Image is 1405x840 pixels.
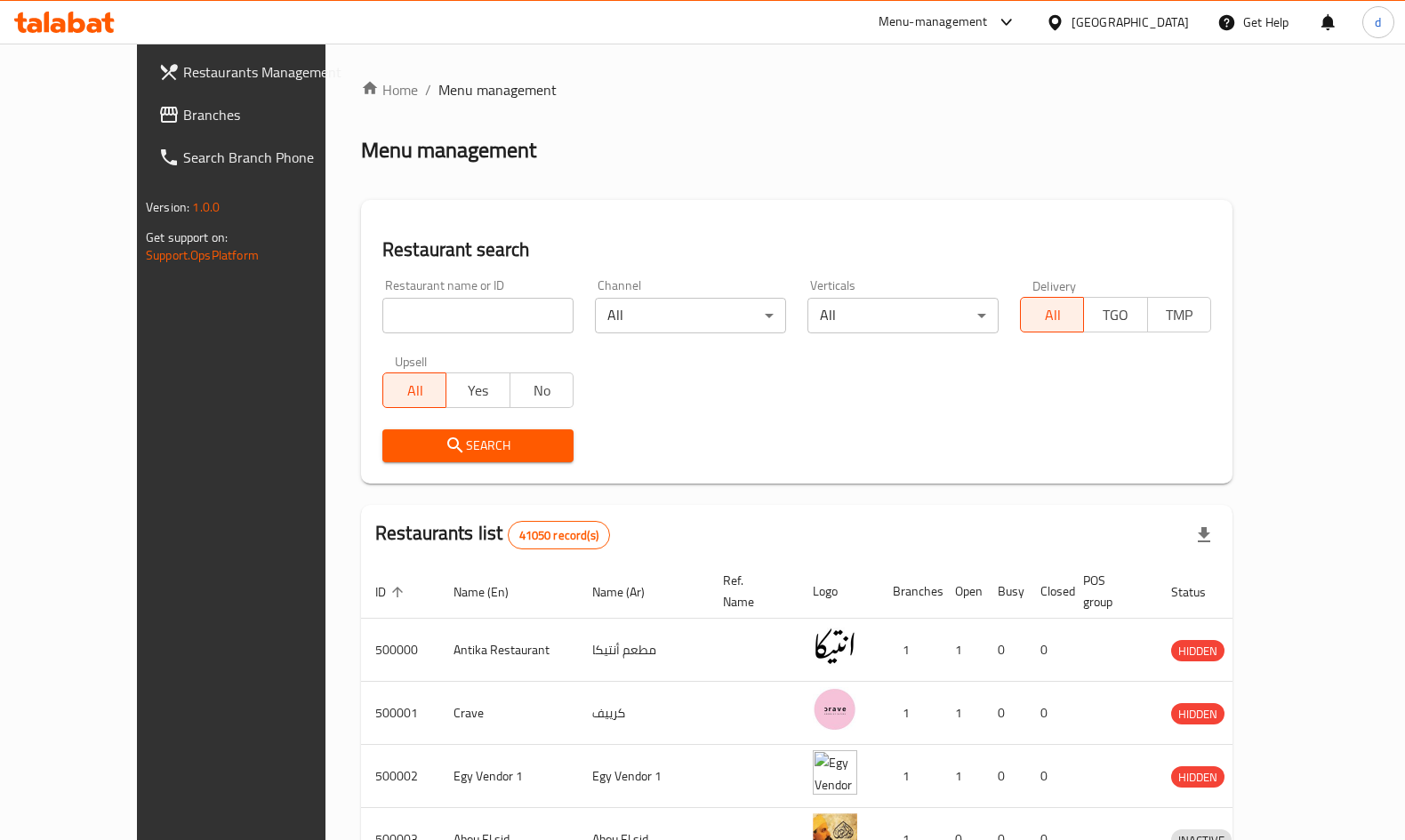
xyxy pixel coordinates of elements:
[813,624,857,668] img: Antika Restaurant
[799,564,879,619] th: Logo
[508,521,610,549] div: Total records count
[1171,640,1224,661] div: HIDDEN
[183,104,357,125] span: Branches
[1028,302,1077,328] span: All
[1072,12,1189,32] div: [GEOGRAPHIC_DATA]
[439,619,578,682] td: Antika Restaurant
[1171,581,1229,603] span: Status
[1091,302,1140,328] span: TGO
[1375,12,1381,32] span: d
[1183,514,1225,556] div: Export file
[941,564,983,619] th: Open
[361,619,439,682] td: 500000
[813,750,857,795] img: Egy Vendor 1
[592,581,668,603] span: Name (Ar)
[1083,297,1147,332] button: TGO
[983,682,1026,745] td: 0
[1026,564,1069,619] th: Closed
[183,61,357,83] span: Restaurants Management
[361,682,439,745] td: 500001
[192,196,220,219] span: 1.0.0
[395,355,428,367] label: Upsell
[879,745,941,808] td: 1
[518,378,566,404] span: No
[510,372,574,408] button: No
[578,682,709,745] td: كرييف
[183,147,357,168] span: Search Branch Phone
[146,196,189,219] span: Version:
[375,520,610,549] h2: Restaurants list
[438,79,557,100] span: Menu management
[146,244,259,267] a: Support.OpsPlatform
[1147,297,1211,332] button: TMP
[983,564,1026,619] th: Busy
[1026,745,1069,808] td: 0
[1032,279,1077,292] label: Delivery
[361,745,439,808] td: 500002
[983,619,1026,682] td: 0
[1020,297,1084,332] button: All
[1026,682,1069,745] td: 0
[879,564,941,619] th: Branches
[1171,766,1224,788] div: HIDDEN
[1171,767,1224,788] span: HIDDEN
[144,93,372,136] a: Branches
[879,682,941,745] td: 1
[879,12,988,33] div: Menu-management
[509,527,609,544] span: 41050 record(s)
[425,79,431,100] li: /
[941,619,983,682] td: 1
[1026,619,1069,682] td: 0
[983,745,1026,808] td: 0
[941,745,983,808] td: 1
[807,298,999,333] div: All
[454,378,502,404] span: Yes
[361,79,1232,100] nav: breadcrumb
[1171,704,1224,724] span: HIDDEN
[361,79,418,100] a: Home
[439,682,578,745] td: Crave
[144,51,372,93] a: Restaurants Management
[382,372,446,408] button: All
[382,429,574,462] button: Search
[578,745,709,808] td: Egy Vendor 1
[578,619,709,682] td: مطعم أنتيكا
[879,619,941,682] td: 1
[454,581,532,603] span: Name (En)
[1155,302,1204,328] span: TMP
[397,435,559,457] span: Search
[146,226,228,249] span: Get support on:
[144,136,372,179] a: Search Branch Phone
[723,570,777,612] span: Ref. Name
[390,378,439,404] span: All
[446,372,510,408] button: Yes
[595,298,786,333] div: All
[941,682,983,745] td: 1
[382,298,574,333] input: Search for restaurant name or ID..
[1171,641,1224,661] span: HIDDEN
[382,236,1211,263] h2: Restaurant search
[439,745,578,808] td: Egy Vendor 1
[375,581,409,603] span: ID
[813,687,857,732] img: Crave
[361,136,536,164] h2: Menu management
[1083,570,1136,612] span: POS group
